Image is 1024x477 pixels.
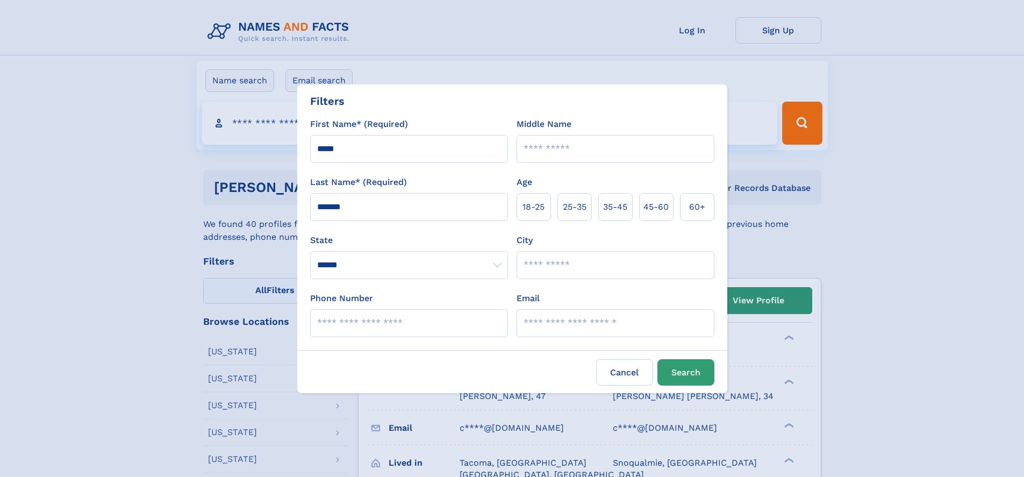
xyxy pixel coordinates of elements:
[310,176,407,189] label: Last Name* (Required)
[596,359,653,386] label: Cancel
[517,234,533,247] label: City
[310,292,373,305] label: Phone Number
[563,201,586,213] span: 25‑35
[310,234,508,247] label: State
[517,292,540,305] label: Email
[603,201,627,213] span: 35‑45
[689,201,705,213] span: 60+
[657,359,714,386] button: Search
[310,93,345,109] div: Filters
[517,176,532,189] label: Age
[522,201,545,213] span: 18‑25
[517,118,571,131] label: Middle Name
[643,201,669,213] span: 45‑60
[310,118,408,131] label: First Name* (Required)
